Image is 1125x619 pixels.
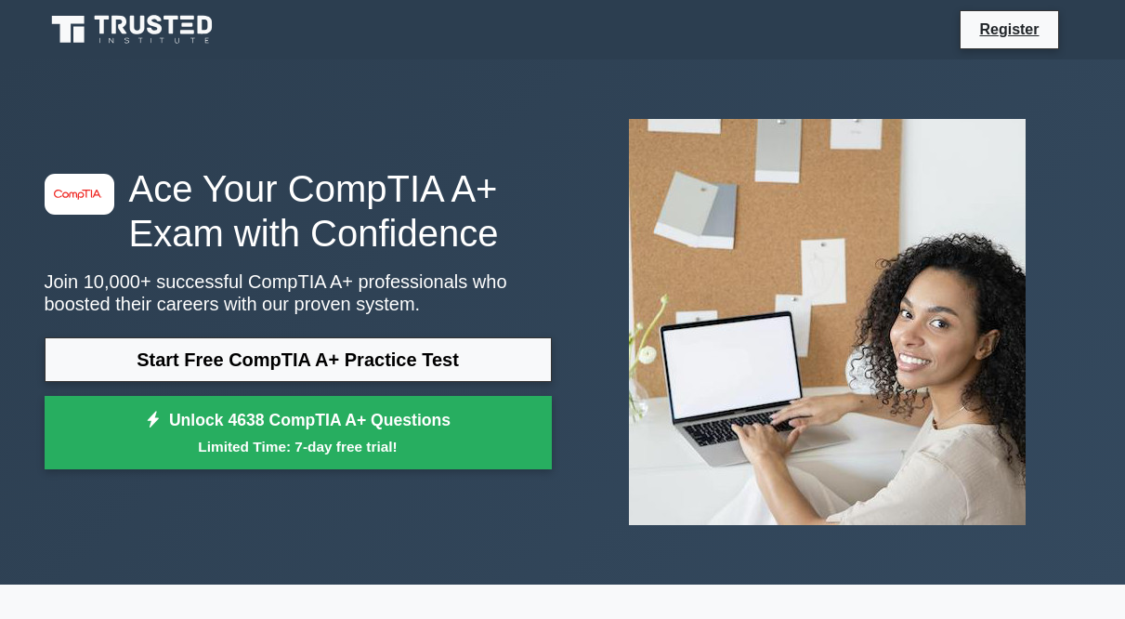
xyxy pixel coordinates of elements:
h1: Ace Your CompTIA A+ Exam with Confidence [45,166,552,256]
p: Join 10,000+ successful CompTIA A+ professionals who boosted their careers with our proven system. [45,270,552,315]
a: Start Free CompTIA A+ Practice Test [45,337,552,382]
a: Register [968,18,1050,41]
a: Unlock 4638 CompTIA A+ QuestionsLimited Time: 7-day free trial! [45,396,552,470]
small: Limited Time: 7-day free trial! [68,436,529,457]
